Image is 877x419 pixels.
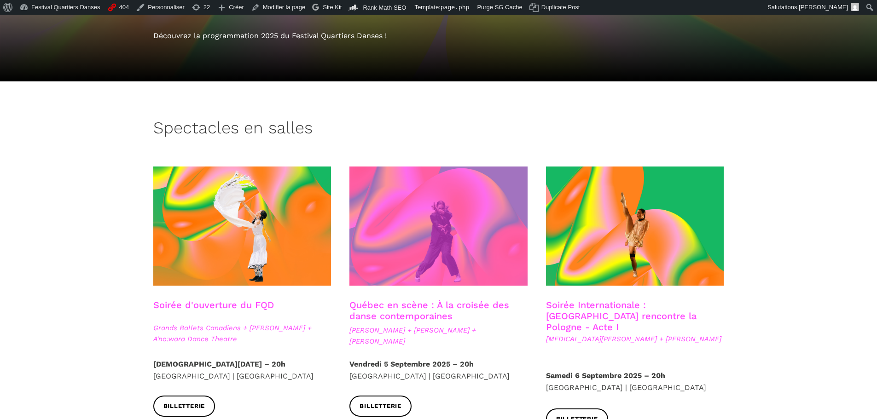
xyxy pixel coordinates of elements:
span: Grands Ballets Canadiens + [PERSON_NAME] + A'no:wara Dance Theatre [153,322,331,344]
p: [GEOGRAPHIC_DATA] | [GEOGRAPHIC_DATA] [546,370,724,393]
h3: Spectacles en salles [153,118,313,141]
span: [PERSON_NAME] [799,4,848,11]
strong: [DEMOGRAPHIC_DATA][DATE] – 20h [153,360,285,368]
a: Soirée Internationale : [GEOGRAPHIC_DATA] rencontre la Pologne - Acte I [546,299,697,333]
a: Billetterie [153,396,215,416]
span: [PERSON_NAME] + [PERSON_NAME] + [PERSON_NAME] [349,325,528,347]
strong: Samedi 6 Septembre 2025 – 20h [546,371,665,380]
span: page.php [441,4,470,11]
strong: Vendredi 5 Septembre 2025 – 20h [349,360,474,368]
p: [GEOGRAPHIC_DATA] | [GEOGRAPHIC_DATA] [349,358,528,382]
span: Rank Math SEO [363,4,406,11]
p: [GEOGRAPHIC_DATA] | [GEOGRAPHIC_DATA] [153,358,331,382]
a: Soirée d'ouverture du FQD [153,299,274,310]
span: Billetterie [360,402,401,411]
a: Québec en scène : À la croisée des danse contemporaines [349,299,509,321]
span: Billetterie [163,402,205,411]
a: Billetterie [349,396,412,416]
div: Découvrez la programmation 2025 du Festival Quartiers Danses ! [153,30,724,42]
span: [MEDICAL_DATA][PERSON_NAME] + [PERSON_NAME] [546,333,724,344]
span: Site Kit [323,4,342,11]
